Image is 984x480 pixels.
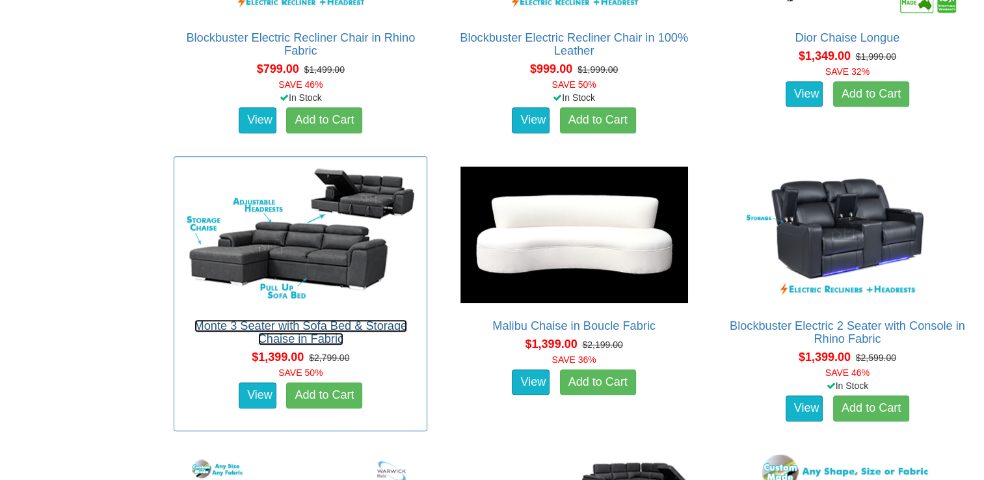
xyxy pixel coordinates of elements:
font: SAVE 50% [278,367,323,378]
font: SAVE 46% [278,79,323,90]
del: $2,799.00 [309,353,349,363]
a: Blockbuster Electric Recliner Chair in 100% Leather [460,31,688,57]
span: $1,399.00 [525,338,577,351]
span: $1,399.00 [252,351,304,364]
a: View [786,395,823,421]
a: Add to Cart [286,107,362,133]
a: View [239,107,276,133]
a: Malibu Chaise in Boucle Fabric [492,319,656,332]
span: $1,349.00 [799,49,851,62]
span: $799.00 [257,62,299,75]
del: $1,999.00 [578,64,618,75]
a: Dior Chaise Longue [795,31,899,44]
a: Add to Cart [560,369,636,395]
div: In Stock [171,91,430,104]
span: $1,399.00 [799,351,851,364]
a: View [239,382,276,408]
span: $999.00 [530,62,572,75]
a: Monte 3 Seater with Sofa Bed & Storage Chaise in Fabric [194,319,408,345]
font: SAVE 32% [825,66,870,77]
a: View [786,81,823,107]
div: In Stock [718,379,977,392]
a: Add to Cart [560,107,636,133]
del: $1,499.00 [304,64,345,75]
font: SAVE 46% [825,367,870,378]
a: Add to Cart [833,395,909,421]
img: Monte 3 Seater with Sofa Bed & Storage Chaise in Fabric [183,163,418,306]
del: $2,599.00 [856,353,896,363]
font: SAVE 36% [552,354,596,365]
a: Add to Cart [286,382,362,408]
a: View [512,369,550,395]
a: Blockbuster Electric Recliner Chair in Rhino Fabric [186,31,415,57]
a: Blockbuster Electric 2 Seater with Console in Rhino Fabric [730,319,965,345]
img: Blockbuster Electric 2 Seater with Console in Rhino Fabric [730,163,964,306]
font: SAVE 50% [552,79,596,90]
a: View [512,107,550,133]
a: Add to Cart [833,81,909,107]
img: Malibu Chaise in Boucle Fabric [457,163,691,306]
del: $2,199.00 [582,340,622,350]
del: $1,999.00 [856,51,896,62]
div: In Stock [444,91,703,104]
